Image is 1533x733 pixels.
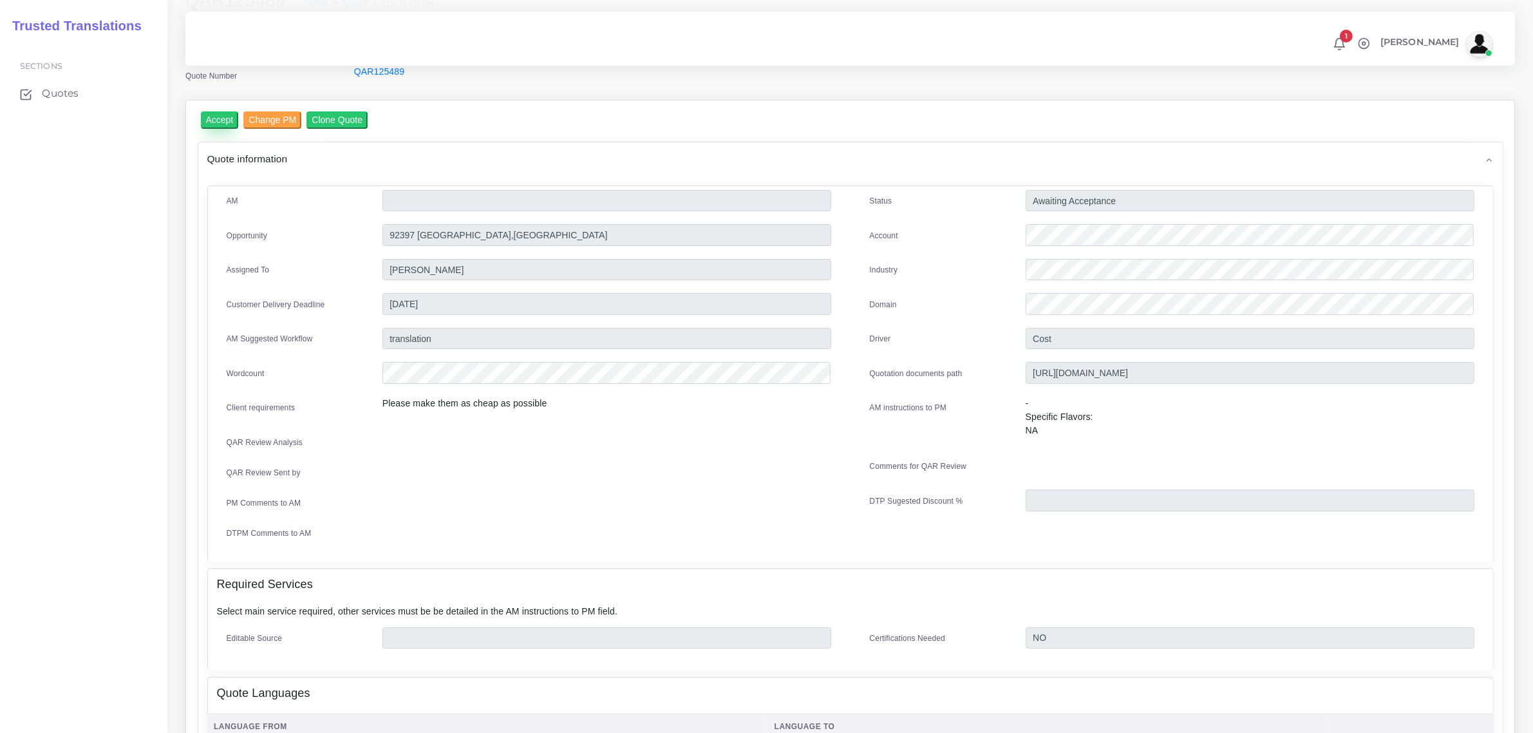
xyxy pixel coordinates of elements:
h4: Required Services [217,578,313,592]
a: [PERSON_NAME]avatar [1374,31,1497,57]
label: AM Suggested Workflow [227,333,313,345]
label: AM instructions to PM [870,402,947,414]
p: - Specific Flavors: NA [1026,397,1474,437]
label: Quote Number [185,70,237,82]
label: Account [870,230,898,242]
label: Certifications Needed [870,633,946,644]
div: Quote information [198,142,1503,175]
a: Quotes [10,80,158,107]
label: Domain [870,299,897,310]
h4: Quote Languages [217,687,310,701]
span: Quote information [207,151,288,166]
h2: Trusted Translations [3,18,142,33]
label: Opportunity [227,230,268,242]
label: DTP Sugested Discount % [870,495,963,507]
span: [PERSON_NAME] [1380,37,1460,46]
label: Wordcount [227,368,265,379]
label: AM [227,195,238,207]
span: Sections [20,61,62,71]
p: Please make them as cheap as possible [382,397,831,410]
label: Driver [870,333,891,345]
label: Status [870,195,892,207]
label: Industry [870,264,898,276]
img: avatar [1467,31,1492,57]
input: Accept [201,111,239,129]
span: 1 [1340,30,1353,43]
span: Quotes [42,86,79,100]
input: Change PM [243,111,301,129]
label: Comments for QAR Review [870,461,966,472]
label: Assigned To [227,264,270,276]
input: Clone Quote [306,111,368,129]
a: 1 [1328,37,1351,51]
label: Customer Delivery Deadline [227,299,325,310]
label: DTPM Comments to AM [227,528,312,539]
a: QAR125489 [354,66,404,77]
label: PM Comments to AM [227,497,301,509]
a: Trusted Translations [3,15,142,37]
label: Editable Source [227,633,283,644]
label: QAR Review Sent by [227,467,301,479]
p: Select main service required, other services must be be detailed in the AM instructions to PM field. [217,605,1484,618]
label: Quotation documents path [870,368,963,379]
input: pm [382,259,831,281]
label: QAR Review Analysis [227,437,303,448]
label: Client requirements [227,402,296,414]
